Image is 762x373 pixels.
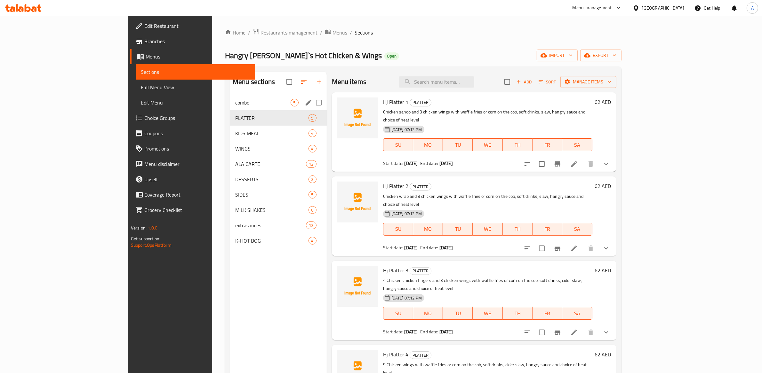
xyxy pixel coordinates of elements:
span: 4 [309,130,316,136]
div: items [309,175,317,183]
img: Hj Platter 1 [337,97,378,138]
div: items [306,160,316,168]
span: DESSERTS [235,175,308,183]
div: Menu-management [573,4,612,12]
h6: 62 AED [595,97,611,106]
span: End date: [420,244,438,252]
span: PLATTER [235,114,308,122]
span: Select to update [535,326,549,339]
button: TU [443,307,473,320]
span: Sections [355,29,373,36]
span: [DATE] 07:12 PM [389,295,424,301]
button: TU [443,138,473,151]
span: Promotions [144,145,250,152]
svg: Show Choices [602,245,610,252]
div: items [291,99,299,106]
span: Choice Groups [144,114,250,122]
div: MILK SHAKES [235,206,308,214]
button: TU [443,223,473,236]
a: Coupons [130,126,255,141]
button: export [580,50,622,61]
button: MO [413,138,443,151]
span: SU [386,140,411,150]
span: WINGS [235,145,308,152]
span: FR [535,309,560,318]
b: [DATE] [405,244,418,252]
button: show more [598,325,614,340]
button: FR [533,223,562,236]
button: MO [413,223,443,236]
p: Chicken sando and 3 chicken wings with waffle fries or corn on the cob, soft drinks, slaw, hangry... [383,108,592,124]
div: ALA CARTE12 [230,156,327,172]
span: 5 [309,192,316,198]
button: sort-choices [520,325,535,340]
h6: 62 AED [595,266,611,275]
button: Sort [537,77,558,87]
a: Upsell [130,172,255,187]
span: TH [505,224,530,234]
div: KIDS MEAL4 [230,126,327,141]
a: Full Menu View [136,80,255,95]
span: Select to update [535,242,549,255]
a: Menu disclaimer [130,156,255,172]
span: [DATE] 07:12 PM [389,211,424,217]
div: items [309,129,317,137]
button: FR [533,138,562,151]
span: 12 [306,222,316,229]
button: import [537,50,578,61]
span: Hj Platter 3 [383,266,408,275]
button: Add [514,77,534,87]
span: TU [445,140,470,150]
p: 4 Chicken chicken fingers and 3 chicken wings with waffle fries or corn on the cob, soft drinks, ... [383,276,592,292]
span: Upsell [144,175,250,183]
span: TH [505,309,530,318]
b: [DATE] [439,159,453,167]
span: MO [416,224,440,234]
a: Menus [325,28,347,37]
span: Edit Menu [141,99,250,106]
img: Hj Platter 3 [337,266,378,307]
span: 5 [291,100,298,106]
div: PLATTER5 [230,110,327,126]
span: TH [505,140,530,150]
span: PLATTER [410,99,431,106]
div: [GEOGRAPHIC_DATA] [642,4,684,12]
a: Restaurants management [253,28,317,37]
a: Edit menu item [570,245,578,252]
a: Promotions [130,141,255,156]
span: Grocery Checklist [144,206,250,214]
span: PLATTER [410,183,431,190]
div: WINGS4 [230,141,327,156]
a: Edit menu item [570,329,578,336]
span: WE [475,140,500,150]
div: combo [235,99,290,106]
div: Open [384,52,399,60]
p: Chicken wrap and 3 chicken wings with waffle fries or corn on the cob, soft drinks, slaw, hangry ... [383,192,592,208]
button: SU [383,138,413,151]
span: PLATTER [410,267,431,275]
span: TU [445,224,470,234]
button: delete [583,241,598,256]
button: sort-choices [520,156,535,172]
nav: breadcrumb [225,28,621,37]
span: TU [445,309,470,318]
span: SA [565,140,590,150]
span: PLATTER [410,352,431,359]
span: Sort [539,78,556,86]
span: SA [565,309,590,318]
span: SU [386,224,411,234]
div: items [306,221,316,229]
span: End date: [420,328,438,336]
span: ALA CARTE [235,160,306,168]
div: K-HOT DOG [235,237,308,245]
span: Add item [514,77,534,87]
button: show more [598,156,614,172]
button: WE [473,307,502,320]
h2: Menu items [332,77,367,87]
div: MILK SHAKES6 [230,202,327,218]
span: SU [386,309,411,318]
span: Start date: [383,328,404,336]
a: Menus [130,49,255,64]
